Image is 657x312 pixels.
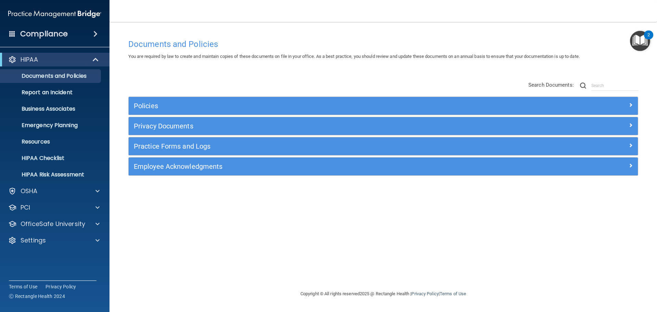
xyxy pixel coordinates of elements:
[4,171,98,178] p: HIPAA Risk Assessment
[128,40,638,49] h4: Documents and Policies
[258,283,508,305] div: Copyright © All rights reserved 2025 @ Rectangle Health | |
[539,263,649,291] iframe: Drift Widget Chat Controller
[134,163,505,170] h5: Employee Acknowledgments
[4,122,98,129] p: Emergency Planning
[21,236,46,245] p: Settings
[4,155,98,162] p: HIPAA Checklist
[134,142,505,150] h5: Practice Forms and Logs
[134,100,633,111] a: Policies
[134,161,633,172] a: Employee Acknowledgments
[134,102,505,110] h5: Policies
[630,31,650,51] button: Open Resource Center, 2 new notifications
[8,236,100,245] a: Settings
[8,220,100,228] a: OfficeSafe University
[8,203,100,212] a: PCI
[134,121,633,132] a: Privacy Documents
[4,73,98,79] p: Documents and Policies
[21,55,38,64] p: HIPAA
[134,122,505,130] h5: Privacy Documents
[46,283,76,290] a: Privacy Policy
[440,291,466,296] a: Terms of Use
[9,293,65,300] span: Ⓒ Rectangle Health 2024
[9,283,37,290] a: Terms of Use
[4,89,98,96] p: Report an Incident
[21,203,30,212] p: PCI
[8,55,99,64] a: HIPAA
[134,141,633,152] a: Practice Forms and Logs
[8,7,101,21] img: PMB logo
[411,291,438,296] a: Privacy Policy
[4,138,98,145] p: Resources
[20,29,68,39] h4: Compliance
[591,80,638,91] input: Search
[4,105,98,112] p: Business Associates
[580,83,586,89] img: ic-search.3b580494.png
[528,82,574,88] span: Search Documents:
[21,220,85,228] p: OfficeSafe University
[128,54,580,59] span: You are required by law to create and maintain copies of these documents on file in your office. ...
[647,35,650,44] div: 2
[21,187,38,195] p: OSHA
[8,187,100,195] a: OSHA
